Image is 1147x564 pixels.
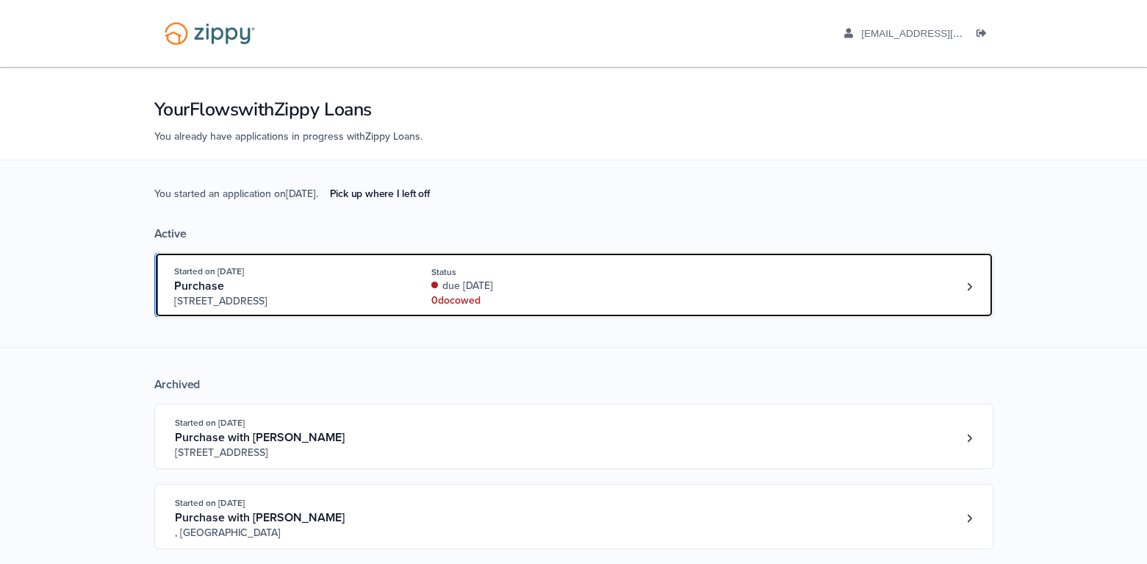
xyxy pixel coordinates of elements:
a: Pick up where I left off [318,182,442,206]
div: Active [154,226,993,241]
span: Purchase with [PERSON_NAME] [175,510,345,525]
span: , [GEOGRAPHIC_DATA] [175,526,399,540]
div: Archived [154,377,993,392]
span: You started an application on [DATE] . [154,186,442,226]
span: [STREET_ADDRESS] [174,294,398,309]
a: Loan number 4196537 [959,507,981,529]
span: Purchase [174,279,224,293]
span: s.dorsey5@hotmail.com [861,28,1029,39]
span: [STREET_ADDRESS] [175,446,399,460]
a: edit profile [844,28,1030,43]
a: Open loan 4197546 [154,404,993,469]
span: You already have applications in progress with Zippy Loans . [154,130,423,143]
a: Open loan 4196537 [154,484,993,549]
div: Status [431,265,628,279]
h1: Your Flows with Zippy Loans [154,97,993,122]
div: due [DATE] [431,279,628,293]
a: Loan number 4206677 [959,276,981,298]
span: Started on [DATE] [175,498,245,508]
a: Log out [977,28,993,43]
span: Started on [DATE] [174,266,244,276]
div: 0 doc owed [431,293,628,308]
img: Logo [155,15,265,52]
a: Open loan 4206677 [154,252,993,318]
a: Loan number 4197546 [959,427,981,449]
span: Purchase with [PERSON_NAME] [175,430,345,445]
span: Started on [DATE] [175,418,245,428]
